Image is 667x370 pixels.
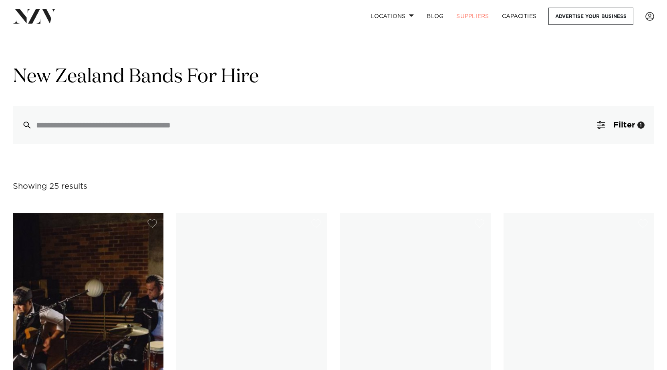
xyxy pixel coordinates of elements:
a: Advertise your business [548,8,633,25]
div: 1 [637,121,645,129]
span: Filter [613,121,635,129]
button: Filter1 [588,106,654,144]
div: Showing 25 results [13,180,87,193]
img: nzv-logo.png [13,9,56,23]
a: BLOG [420,8,450,25]
h1: New Zealand Bands For Hire [13,65,654,90]
a: Locations [364,8,420,25]
a: SUPPLIERS [450,8,495,25]
a: Capacities [496,8,543,25]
